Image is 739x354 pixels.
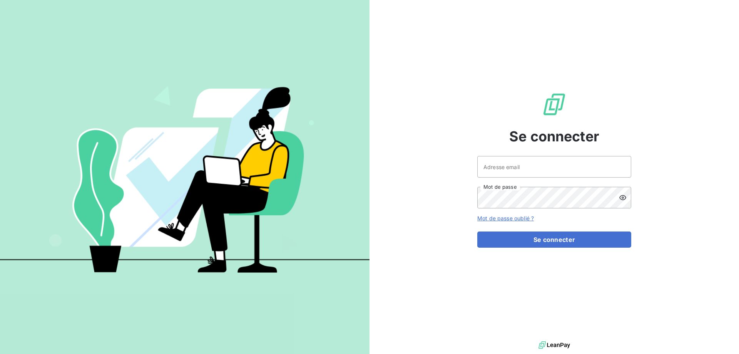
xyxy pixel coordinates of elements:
[509,126,599,147] span: Se connecter
[477,156,631,178] input: placeholder
[542,92,567,117] img: Logo LeanPay
[477,232,631,248] button: Se connecter
[477,215,534,221] a: Mot de passe oublié ?
[538,339,570,351] img: logo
